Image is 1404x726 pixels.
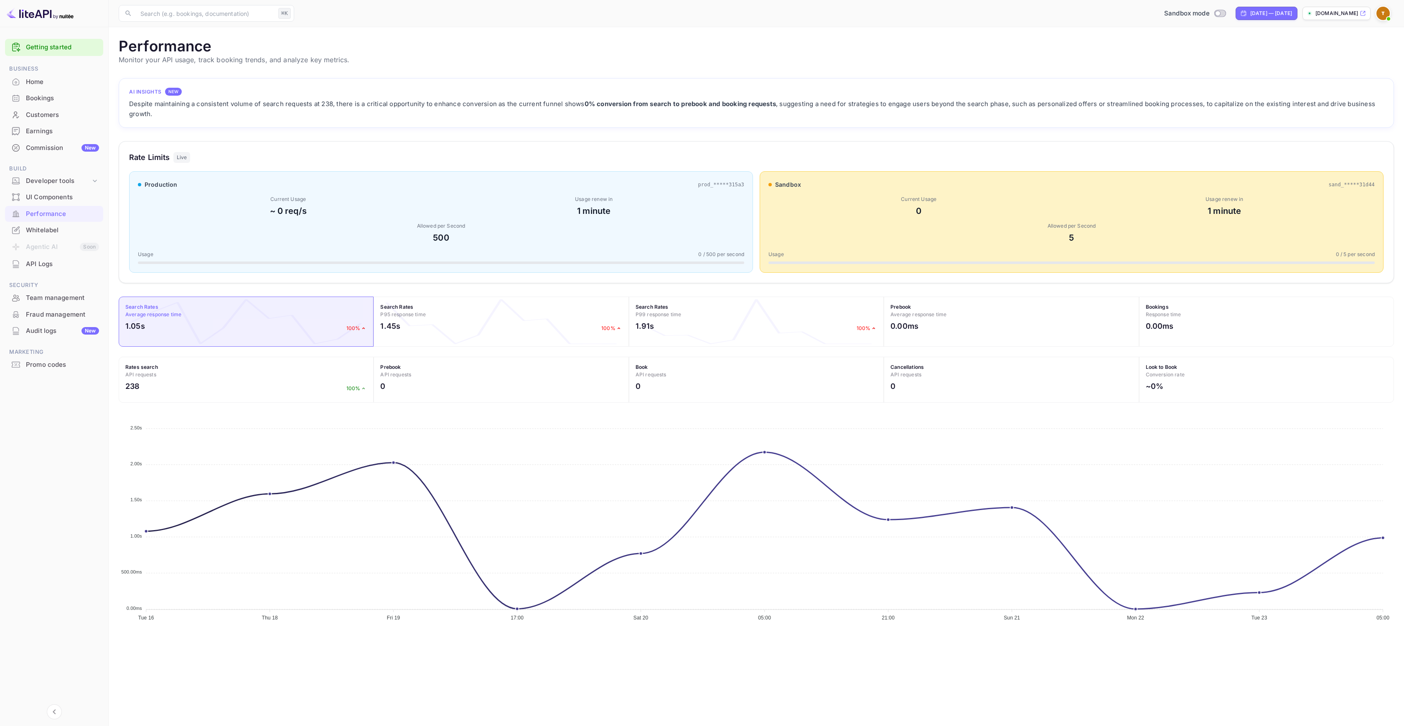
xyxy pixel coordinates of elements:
span: Average response time [125,311,181,317]
p: 100% [857,325,877,332]
div: UI Components [26,193,99,202]
div: Customers [26,110,99,120]
tspan: 05:00 [758,615,771,621]
span: Average response time [890,311,946,317]
div: NEW [165,88,182,96]
div: Whitelabel [5,222,103,239]
strong: Cancellations [890,364,924,370]
div: 1 minute [444,205,745,217]
p: 100% [346,385,367,392]
tspan: Tue 23 [1251,615,1267,621]
span: sandbox [775,180,801,189]
div: ~ 0 req/s [138,205,439,217]
div: Despite maintaining a consistent volume of search requests at 238, there is a critical opportunit... [129,99,1384,119]
a: Promo codes [5,357,103,372]
div: [DATE] — [DATE] [1250,10,1292,17]
div: 500 [138,231,744,244]
div: Performance [26,209,99,219]
img: LiteAPI logo [7,7,74,20]
div: Current Usage [138,195,439,203]
div: New [81,144,99,152]
strong: Prebook [380,364,401,370]
h2: 0 [890,381,895,392]
div: Allowed per Second [768,222,1375,230]
a: Performance [5,206,103,221]
h2: ~0% [1146,381,1163,392]
h2: 1.05s [125,320,145,332]
div: Whitelabel [26,226,99,235]
div: 0 [768,205,1069,217]
div: Current Usage [768,195,1069,203]
strong: Search Rates [125,304,158,310]
tspan: Thu 18 [262,615,278,621]
tspan: 2.00s [130,461,142,466]
tspan: 21:00 [882,615,895,621]
div: Usage renew in [1074,195,1375,203]
div: Fraud management [5,307,103,323]
div: Home [5,74,103,90]
h2: 0 [636,381,641,392]
div: Earnings [5,123,103,140]
span: API requests [380,371,411,378]
strong: Rates search [125,364,158,370]
span: Marketing [5,348,103,357]
h2: 1.91s [636,320,654,332]
tspan: 0.00ms [127,606,142,611]
div: Live [173,152,191,163]
a: UI Components [5,189,103,205]
span: Usage [138,251,153,258]
span: Conversion rate [1146,371,1185,378]
div: Commission [26,143,99,153]
div: Bookings [5,90,103,107]
a: Getting started [26,43,99,52]
div: Developer tools [26,176,91,186]
h2: 0 [380,381,385,392]
a: Home [5,74,103,89]
span: 0 / 5 per second [1336,251,1375,258]
span: API requests [125,371,156,378]
div: Promo codes [26,360,99,370]
tspan: Sat 20 [633,615,649,621]
strong: 0% conversion from search to prebook and booking requests [585,100,776,108]
div: 5 [768,231,1375,244]
a: Bookings [5,90,103,106]
span: Security [5,281,103,290]
span: Sandbox mode [1164,9,1210,18]
tspan: 05:00 [1376,615,1389,621]
div: Team management [5,290,103,306]
h2: 1.45s [380,320,400,332]
h4: AI Insights [129,88,162,96]
a: CommissionNew [5,140,103,155]
span: 0 / 500 per second [698,251,744,258]
tspan: Fri 19 [387,615,400,621]
p: 100% [346,325,367,332]
span: API requests [636,371,666,378]
h2: 238 [125,381,140,392]
div: API Logs [5,256,103,272]
div: Home [26,77,99,87]
div: Usage renew in [444,195,745,203]
div: Getting started [5,39,103,56]
div: Audit logsNew [5,323,103,339]
p: 100% [601,325,622,332]
a: Earnings [5,123,103,139]
div: New [81,327,99,335]
tspan: 1.50s [130,497,142,502]
span: P99 response time [636,311,682,317]
h3: Rate Limits [129,152,170,163]
div: Team management [26,293,99,303]
tspan: 17:00 [511,615,524,621]
strong: Search Rates [636,304,669,310]
h2: 0.00ms [1146,320,1174,332]
strong: Look to Book [1146,364,1178,370]
a: Customers [5,107,103,122]
img: tripCheckiner [1376,7,1390,20]
div: Allowed per Second [138,222,744,230]
p: [DOMAIN_NAME] [1315,10,1358,17]
strong: Book [636,364,648,370]
a: Audit logsNew [5,323,103,338]
a: Team management [5,290,103,305]
div: Customers [5,107,103,123]
div: Audit logs [26,326,99,336]
span: Response time [1146,311,1181,317]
